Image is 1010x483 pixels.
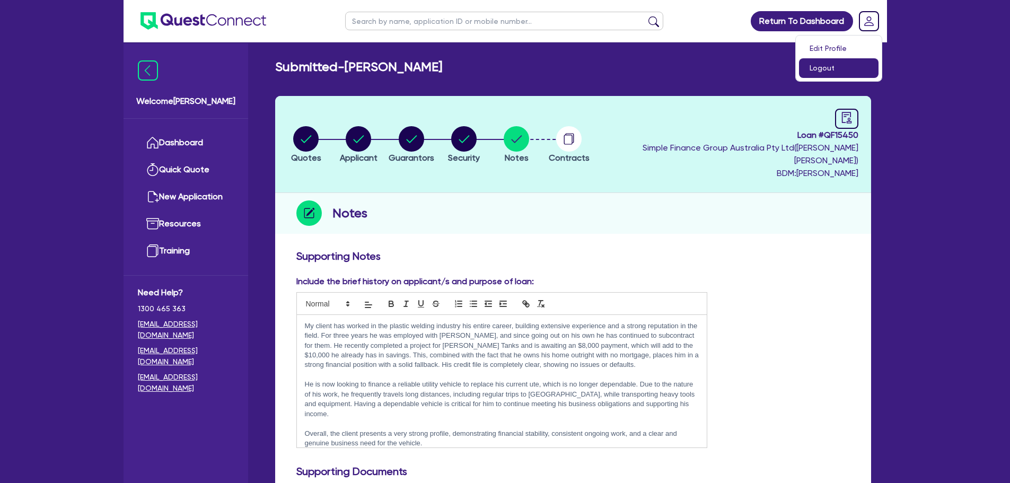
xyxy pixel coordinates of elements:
[275,59,442,75] h2: Submitted - [PERSON_NAME]
[146,163,159,176] img: quick-quote
[138,303,234,314] span: 1300 465 363
[146,244,159,257] img: training
[296,200,322,226] img: step-icon
[505,153,529,163] span: Notes
[841,112,853,124] span: audit
[296,275,534,288] label: Include the brief history on applicant/s and purpose of loan:
[138,286,234,299] span: Need Help?
[332,204,367,223] h2: Notes
[305,380,699,419] p: He is now looking to finance a reliable utility vehicle to replace his current ute, which is no l...
[503,126,530,165] button: Notes
[138,238,234,265] a: Training
[799,58,879,78] a: Logout
[447,126,480,165] button: Security
[138,345,234,367] a: [EMAIL_ADDRESS][DOMAIN_NAME]
[296,465,850,478] h3: Supporting Documents
[345,12,663,30] input: Search by name, application ID or mobile number...
[340,153,377,163] span: Applicant
[138,60,158,81] img: icon-menu-close
[146,217,159,230] img: resources
[138,210,234,238] a: Resources
[138,183,234,210] a: New Application
[291,153,321,163] span: Quotes
[598,167,858,180] span: BDM: [PERSON_NAME]
[751,11,853,31] a: Return To Dashboard
[448,153,480,163] span: Security
[305,429,699,449] p: Overall, the client presents a very strong profile, demonstrating financial stability, consistent...
[388,126,435,165] button: Guarantors
[305,321,699,370] p: My client has worked in the plastic welding industry his entire career, building extensive experi...
[548,126,590,165] button: Contracts
[643,143,858,165] span: Simple Finance Group Australia Pty Ltd ( [PERSON_NAME] [PERSON_NAME] )
[291,126,322,165] button: Quotes
[138,156,234,183] a: Quick Quote
[598,129,858,142] span: Loan # QF15450
[855,7,883,35] a: Dropdown toggle
[136,95,235,108] span: Welcome [PERSON_NAME]
[549,153,590,163] span: Contracts
[140,12,266,30] img: quest-connect-logo-blue
[138,372,234,394] a: [EMAIL_ADDRESS][DOMAIN_NAME]
[138,129,234,156] a: Dashboard
[138,319,234,341] a: [EMAIL_ADDRESS][DOMAIN_NAME]
[296,250,850,262] h3: Supporting Notes
[389,153,434,163] span: Guarantors
[339,126,378,165] button: Applicant
[146,190,159,203] img: new-application
[799,39,879,58] a: Edit Profile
